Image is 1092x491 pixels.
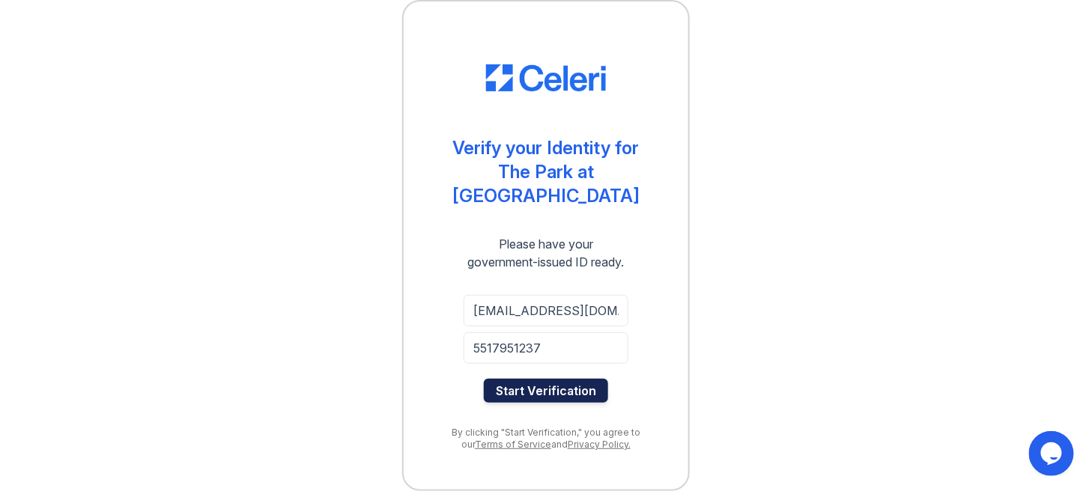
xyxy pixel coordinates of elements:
[441,235,652,271] div: Please have your government-issued ID ready.
[1029,431,1077,476] iframe: chat widget
[475,439,551,450] a: Terms of Service
[464,332,628,364] input: Phone
[434,136,658,208] div: Verify your Identity for The Park at [GEOGRAPHIC_DATA]
[464,295,628,326] input: Email
[486,64,606,91] img: CE_Logo_Blue-a8612792a0a2168367f1c8372b55b34899dd931a85d93a1a3d3e32e68fde9ad4.png
[484,379,608,403] button: Start Verification
[568,439,631,450] a: Privacy Policy.
[434,427,658,451] div: By clicking "Start Verification," you agree to our and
